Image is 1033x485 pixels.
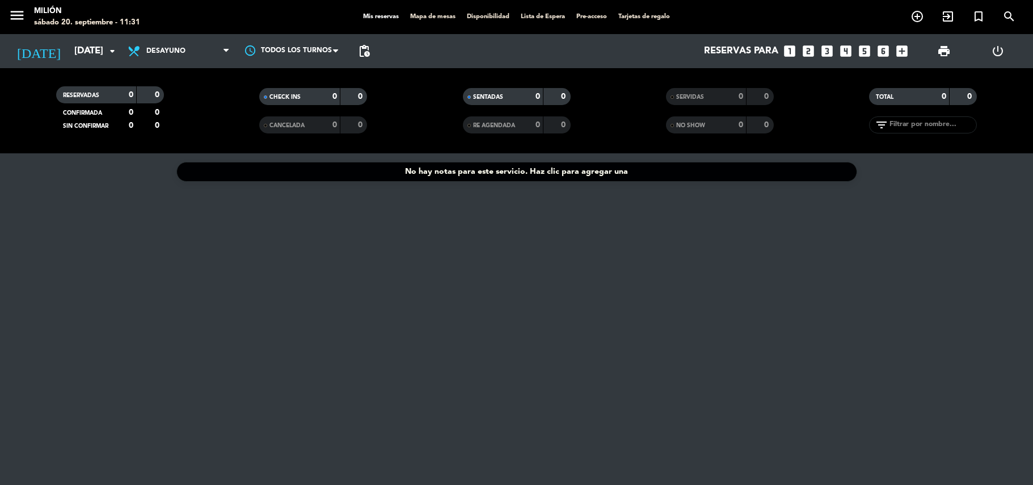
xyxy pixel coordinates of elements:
strong: 0 [155,122,162,129]
div: LOG OUT [971,34,1024,68]
span: RE AGENDADA [473,123,515,128]
strong: 0 [561,121,568,129]
span: CHECK INS [269,94,301,100]
div: sábado 20. septiembre - 11:31 [34,17,140,28]
strong: 0 [536,93,540,101]
div: No hay notas para este servicio. Haz clic para agregar una [405,165,628,178]
span: Lista de Espera [515,14,571,20]
span: Tarjetas de regalo [613,14,676,20]
i: turned_in_not [972,10,985,23]
strong: 0 [129,122,133,129]
span: SENTADAS [473,94,503,100]
i: looks_two [801,44,816,58]
span: SERVIDAS [676,94,704,100]
span: CANCELADA [269,123,305,128]
strong: 0 [967,93,974,101]
strong: 0 [129,91,133,99]
span: Desayuno [146,47,185,55]
span: Disponibilidad [461,14,515,20]
span: Mis reservas [357,14,404,20]
i: power_settings_new [991,44,1005,58]
span: NO SHOW [676,123,705,128]
i: menu [9,7,26,24]
span: Reservas para [704,46,778,57]
input: Filtrar por nombre... [888,119,976,131]
strong: 0 [155,91,162,99]
i: looks_4 [838,44,853,58]
i: looks_5 [857,44,872,58]
i: add_circle_outline [910,10,924,23]
strong: 0 [358,121,365,129]
strong: 0 [332,121,337,129]
strong: 0 [942,93,946,101]
strong: 0 [739,121,743,129]
strong: 0 [764,121,771,129]
strong: 0 [332,93,337,101]
span: Pre-acceso [571,14,613,20]
strong: 0 [561,93,568,101]
i: looks_3 [820,44,834,58]
span: TOTAL [876,94,893,100]
i: filter_list [875,118,888,132]
span: pending_actions [357,44,371,58]
i: arrow_drop_down [106,44,119,58]
i: looks_6 [876,44,891,58]
strong: 0 [764,93,771,101]
i: search [1002,10,1016,23]
strong: 0 [155,108,162,116]
i: add_box [895,44,909,58]
i: looks_one [782,44,797,58]
strong: 0 [129,108,133,116]
span: Mapa de mesas [404,14,461,20]
span: RESERVADAS [63,93,99,98]
span: SIN CONFIRMAR [63,123,108,129]
span: CONFIRMADA [63,110,102,116]
strong: 0 [739,93,743,101]
strong: 0 [536,121,540,129]
i: exit_to_app [941,10,955,23]
button: menu [9,7,26,28]
span: print [937,44,951,58]
i: [DATE] [9,39,69,64]
strong: 0 [358,93,365,101]
div: Milión [34,6,140,17]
